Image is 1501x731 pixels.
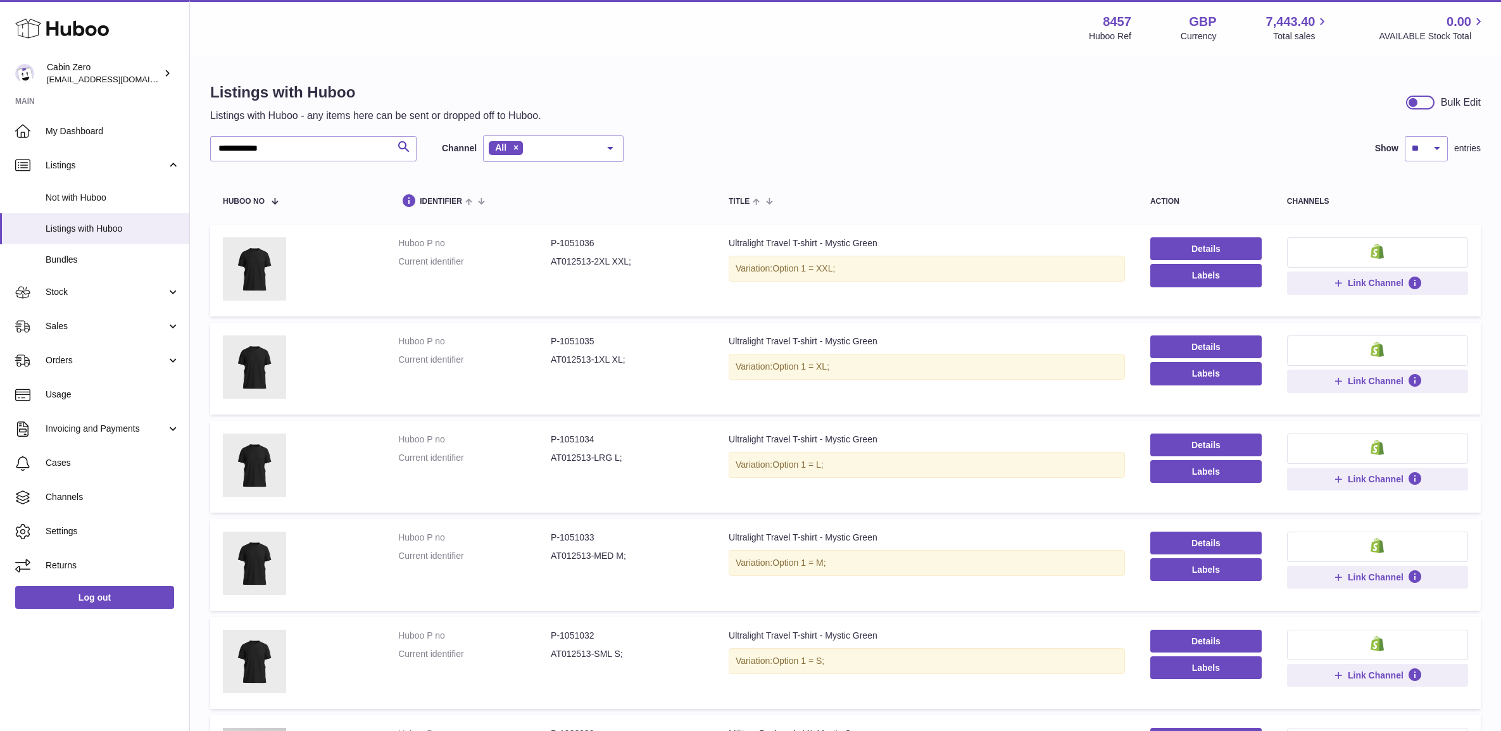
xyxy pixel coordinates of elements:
img: shopify-small.png [1371,538,1384,553]
a: Details [1150,237,1262,260]
dt: Current identifier [398,256,551,268]
span: 0.00 [1447,13,1471,30]
span: Link Channel [1348,473,1404,485]
dt: Huboo P no [398,237,551,249]
a: Details [1150,434,1262,456]
p: Listings with Huboo - any items here can be sent or dropped off to Huboo. [210,109,541,123]
span: Settings [46,525,180,537]
dd: AT012513-LRG L; [551,452,703,464]
img: shopify-small.png [1371,244,1384,259]
div: Variation: [729,452,1125,478]
div: Bulk Edit [1441,96,1481,109]
dd: P-1051034 [551,434,703,446]
dd: AT012513-1XL XL; [551,354,703,366]
span: Sales [46,320,166,332]
div: Variation: [729,354,1125,380]
div: Variation: [729,550,1125,576]
dt: Huboo P no [398,630,551,642]
dt: Huboo P no [398,434,551,446]
div: Variation: [729,256,1125,282]
a: Details [1150,630,1262,653]
button: Labels [1150,264,1262,287]
span: entries [1454,142,1481,154]
button: Labels [1150,558,1262,581]
span: Usage [46,389,180,401]
img: Ultralight Travel T-shirt - Mystic Green [223,434,286,497]
span: Listings [46,159,166,172]
span: AVAILABLE Stock Total [1379,30,1486,42]
span: Option 1 = M; [772,558,826,568]
button: Link Channel [1287,370,1468,392]
dt: Current identifier [398,550,551,562]
h1: Listings with Huboo [210,82,541,103]
button: Link Channel [1287,566,1468,589]
div: Ultralight Travel T-shirt - Mystic Green [729,434,1125,446]
dd: AT012513-SML S; [551,648,703,660]
span: Huboo no [223,197,265,206]
a: Log out [15,586,174,609]
span: Bundles [46,254,180,266]
span: Stock [46,286,166,298]
img: internalAdmin-8457@internal.huboo.com [15,64,34,83]
img: Ultralight Travel T-shirt - Mystic Green [223,532,286,595]
label: Show [1375,142,1398,154]
label: Channel [442,142,477,154]
a: 7,443.40 Total sales [1266,13,1330,42]
span: Option 1 = L; [772,459,824,470]
span: Link Channel [1348,277,1404,289]
dd: AT012513-2XL XXL; [551,256,703,268]
span: Orders [46,354,166,366]
div: action [1150,197,1262,206]
img: Ultralight Travel T-shirt - Mystic Green [223,630,286,693]
span: Listings with Huboo [46,223,180,235]
dd: AT012513-MED M; [551,550,703,562]
button: Link Channel [1287,664,1468,687]
dt: Huboo P no [398,335,551,347]
div: channels [1287,197,1468,206]
img: Ultralight Travel T-shirt - Mystic Green [223,237,286,301]
dd: P-1051036 [551,237,703,249]
dt: Current identifier [398,452,551,464]
dt: Huboo P no [398,532,551,544]
button: Labels [1150,656,1262,679]
button: Link Channel [1287,468,1468,490]
dd: P-1051032 [551,630,703,642]
button: Labels [1150,460,1262,483]
span: Invoicing and Payments [46,423,166,435]
strong: 8457 [1103,13,1131,30]
span: Returns [46,559,180,572]
span: Link Channel [1348,375,1404,387]
span: Option 1 = S; [772,656,824,666]
dd: P-1051035 [551,335,703,347]
a: 0.00 AVAILABLE Stock Total [1379,13,1486,42]
button: Labels [1150,362,1262,385]
div: Ultralight Travel T-shirt - Mystic Green [729,237,1125,249]
dt: Current identifier [398,354,551,366]
span: title [729,197,750,206]
button: Link Channel [1287,272,1468,294]
img: shopify-small.png [1371,440,1384,455]
span: My Dashboard [46,125,180,137]
span: Option 1 = XL; [772,361,829,372]
dd: P-1051033 [551,532,703,544]
span: Option 1 = XXL; [772,263,835,273]
strong: GBP [1189,13,1216,30]
img: shopify-small.png [1371,342,1384,357]
div: Ultralight Travel T-shirt - Mystic Green [729,630,1125,642]
span: Link Channel [1348,572,1404,583]
span: Total sales [1273,30,1329,42]
span: Not with Huboo [46,192,180,204]
div: Ultralight Travel T-shirt - Mystic Green [729,335,1125,347]
img: Ultralight Travel T-shirt - Mystic Green [223,335,286,399]
span: All [495,142,506,153]
div: Ultralight Travel T-shirt - Mystic Green [729,532,1125,544]
span: Channels [46,491,180,503]
dt: Current identifier [398,648,551,660]
div: Currency [1181,30,1217,42]
div: Cabin Zero [47,61,161,85]
span: [EMAIL_ADDRESS][DOMAIN_NAME] [47,74,186,84]
img: shopify-small.png [1371,636,1384,651]
div: Huboo Ref [1089,30,1131,42]
a: Details [1150,335,1262,358]
span: identifier [420,197,462,206]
